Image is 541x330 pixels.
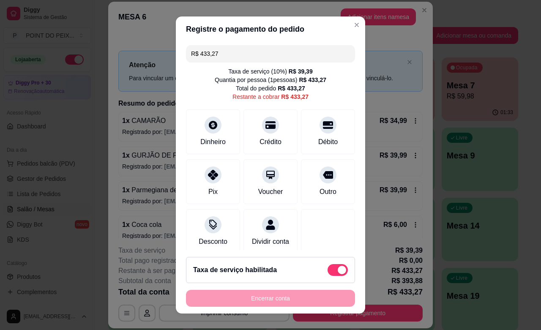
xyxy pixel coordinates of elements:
[191,45,350,62] input: Ex.: hambúrguer de cordeiro
[320,187,336,197] div: Outro
[176,16,365,42] header: Registre o pagamento do pedido
[199,237,227,247] div: Desconto
[232,93,309,101] div: Restante a cobrar
[258,187,283,197] div: Voucher
[299,76,326,84] div: R$ 433,27
[252,237,289,247] div: Dividir conta
[281,93,309,101] div: R$ 433,27
[318,137,338,147] div: Débito
[228,67,312,76] div: Taxa de serviço ( 10 %)
[260,137,281,147] div: Crédito
[236,84,305,93] div: Total do pedido
[193,265,277,275] h2: Taxa de serviço habilitada
[289,67,313,76] div: R$ 39,39
[200,137,226,147] div: Dinheiro
[278,84,305,93] div: R$ 433,27
[350,18,363,32] button: Close
[208,187,218,197] div: Pix
[215,76,326,84] div: Quantia por pessoa ( 1 pessoas)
